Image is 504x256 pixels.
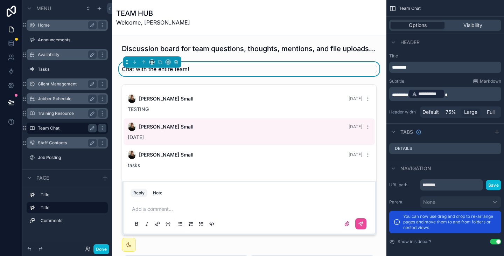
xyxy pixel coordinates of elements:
[487,109,495,116] span: Full
[446,109,456,116] span: 75%
[38,22,94,28] label: Home
[473,78,501,84] a: Markdown
[403,214,497,230] p: You can now use drag and drop to re-arrange pages and move them to and from folders or nested views
[38,140,94,146] label: Staff Contacts
[389,87,501,101] div: scrollable content
[116,8,190,18] h1: TEAM HUB
[420,196,501,208] button: None
[389,109,417,115] label: Header width
[122,65,189,73] span: Chat with the entire team!
[389,182,417,188] label: URL path
[389,78,404,84] label: Subtitle
[389,53,501,59] label: Title
[389,199,417,205] label: Parent
[38,52,94,57] label: Availability
[41,205,102,210] label: Title
[423,199,435,206] span: None
[38,37,106,43] label: Announcements
[38,155,106,160] label: Job Posting
[22,186,112,233] div: scrollable content
[41,192,105,198] label: Title
[395,146,412,151] label: Details
[399,6,421,11] span: Team Chat
[116,18,190,27] span: Welcome, [PERSON_NAME]
[38,96,94,102] label: Jobber Schedule
[389,62,501,73] div: scrollable content
[36,174,49,181] span: Page
[38,81,94,87] label: Client Management
[464,109,477,116] span: Large
[36,5,51,12] span: Menu
[463,22,482,29] span: Visibility
[38,125,94,131] label: Team Chat
[38,111,94,116] label: Training Resource
[41,218,105,223] label: Comments
[400,39,420,46] span: Header
[398,239,431,244] label: Show in sidebar?
[400,165,431,172] span: Navigation
[38,67,106,72] label: Tasks
[400,129,413,136] span: Tabs
[486,180,501,190] button: Save
[409,22,427,29] span: Options
[93,244,109,254] button: Done
[422,109,439,116] span: Default
[480,78,501,84] span: Markdown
